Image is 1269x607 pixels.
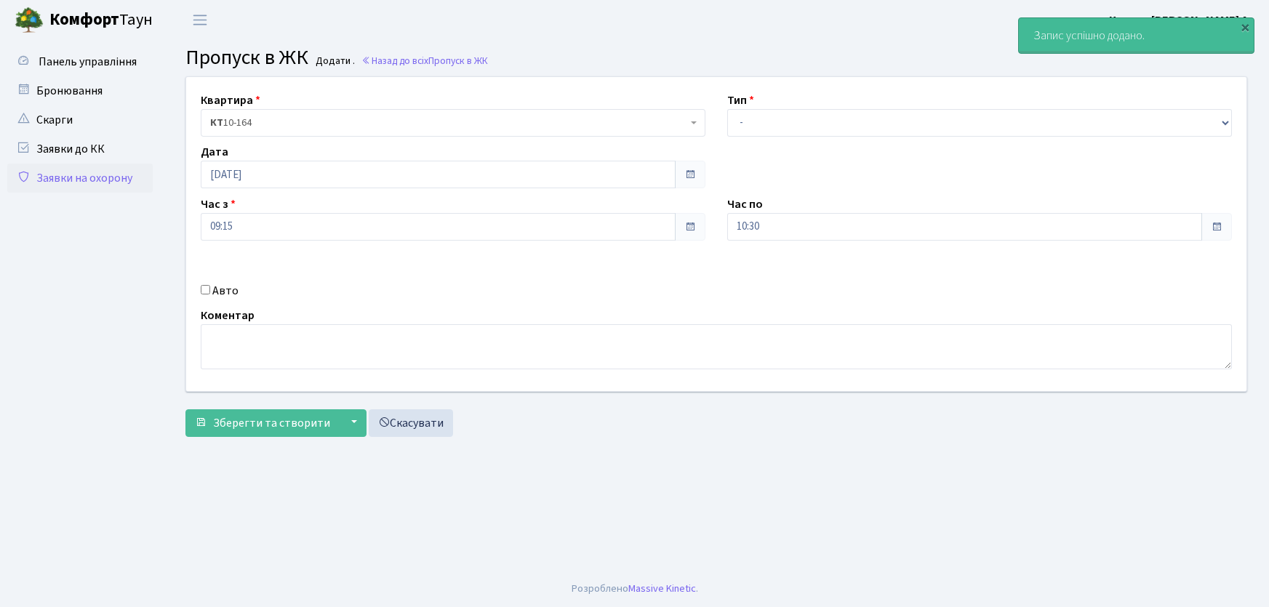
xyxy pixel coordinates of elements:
a: Панель управління [7,47,153,76]
label: Коментар [201,307,255,324]
div: × [1238,20,1252,34]
span: <b>КТ</b>&nbsp;&nbsp;&nbsp;&nbsp;10-164 [210,116,687,130]
a: Цитрус [PERSON_NAME] А. [1109,12,1252,29]
a: Скарги [7,105,153,134]
a: Назад до всіхПропуск в ЖК [361,54,488,68]
small: Додати . [313,55,355,68]
b: КТ [210,116,223,130]
span: Панель управління [39,54,137,70]
label: Авто [212,282,239,300]
span: Таун [49,8,153,33]
button: Зберегти та створити [185,409,340,437]
label: Час по [727,196,763,213]
div: Розроблено . [572,581,698,597]
label: Дата [201,143,228,161]
a: Скасувати [369,409,453,437]
span: <b>КТ</b>&nbsp;&nbsp;&nbsp;&nbsp;10-164 [201,109,705,137]
label: Квартира [201,92,260,109]
a: Massive Kinetic [628,581,696,596]
span: Пропуск в ЖК [428,54,488,68]
label: Час з [201,196,236,213]
button: Переключити навігацію [182,8,218,32]
a: Заявки до КК [7,134,153,164]
img: logo.png [15,6,44,35]
a: Заявки на охорону [7,164,153,193]
b: Цитрус [PERSON_NAME] А. [1109,12,1252,28]
b: Комфорт [49,8,119,31]
span: Зберегти та створити [213,415,330,431]
div: Запис успішно додано. [1019,18,1254,53]
a: Бронювання [7,76,153,105]
span: Пропуск в ЖК [185,43,308,72]
label: Тип [727,92,754,109]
